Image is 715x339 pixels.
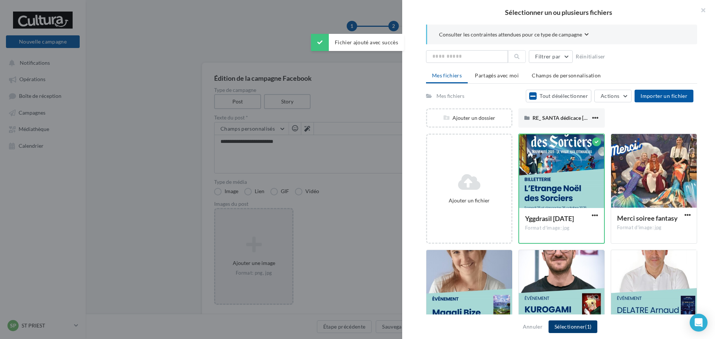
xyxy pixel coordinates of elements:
span: (1) [585,323,591,330]
div: Ajouter un fichier [430,197,508,204]
button: Réinitialiser [573,52,608,61]
span: Yggdrasil noel 2025 [525,214,574,223]
button: Tout désélectionner [526,90,591,102]
span: RE_ SANTA dédicace [DATE] Cultura St Priest [533,115,638,121]
button: Annuler [520,322,546,331]
span: Partagés avec moi [475,72,519,79]
span: Importer un fichier [641,93,687,99]
div: Mes fichiers [436,92,464,100]
button: Filtrer par [529,50,573,63]
span: Actions [601,93,619,99]
span: Champs de personnalisation [532,72,601,79]
div: Open Intercom Messenger [690,314,708,332]
div: Ajouter un dossier [427,114,511,122]
h2: Sélectionner un ou plusieurs fichiers [414,9,703,16]
div: Format d'image: jpg [617,224,691,231]
span: Consulter les contraintes attendues pour ce type de campagne [439,31,582,38]
span: Mes fichiers [432,72,462,79]
div: Fichier ajouté avec succès [311,34,404,51]
button: Consulter les contraintes attendues pour ce type de campagne [439,31,589,40]
button: Actions [594,90,632,102]
div: Format d'image: jpg [525,225,598,231]
button: Sélectionner(1) [549,320,597,333]
button: Importer un fichier [635,90,693,102]
span: Merci soiree fantasy [617,214,678,222]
